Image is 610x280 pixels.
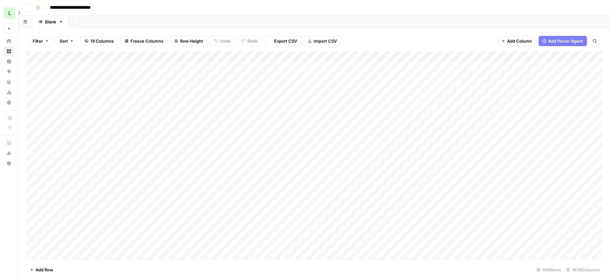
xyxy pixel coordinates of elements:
a: Your Data [4,77,14,87]
div: 566 Rows [534,265,564,275]
button: What's new? [4,148,14,158]
button: 18 Columns [80,36,118,46]
button: Undo [210,36,235,46]
a: AirOps Academy [4,138,14,148]
div: 18/18 Columns [564,265,602,275]
span: Freeze Columns [130,38,163,44]
button: Sort [55,36,78,46]
button: Row Height [170,36,207,46]
a: Blank [33,15,69,28]
button: Add Column [497,36,536,46]
span: Add Column [507,38,532,44]
span: Export CSV [274,38,297,44]
button: Workspace: Lob [4,5,14,21]
a: Settings [4,97,14,108]
a: Insights [4,56,14,67]
span: Import CSV [314,38,337,44]
div: Blank [45,19,56,25]
button: Import CSV [304,36,341,46]
a: Home [4,36,14,46]
span: Redo [247,38,258,44]
span: Sort [60,38,68,44]
button: Add Row [26,265,57,275]
span: Undo [220,38,231,44]
span: L [8,9,11,17]
button: Add Power Agent [539,36,587,46]
a: Usage [4,87,14,97]
button: Redo [237,36,262,46]
button: Filter [29,36,53,46]
span: Add Row [36,267,53,273]
button: Help + Support [4,158,14,169]
span: 18 Columns [90,38,114,44]
button: Export CSV [264,36,301,46]
span: Add Power Agent [548,38,583,44]
a: Browse [4,46,14,56]
button: Freeze Columns [120,36,168,46]
a: Opportunities [4,67,14,77]
span: Filter [33,38,43,44]
span: Row Height [180,38,203,44]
